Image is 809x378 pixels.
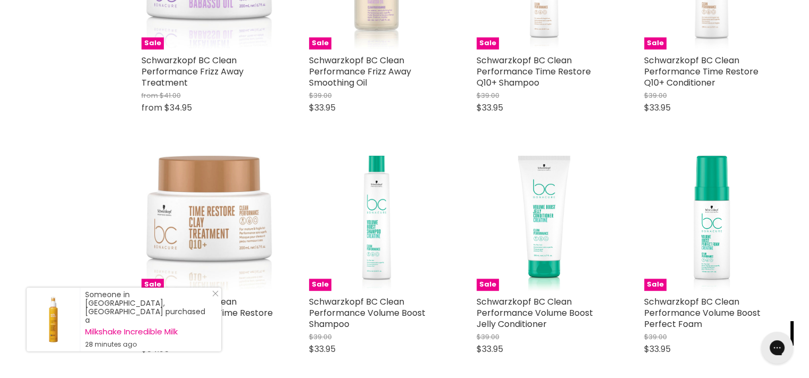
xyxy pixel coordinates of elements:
span: from [141,90,158,100]
a: Schwarzkopf BC Clean Performance Frizz Away Smoothing Oil [309,54,411,89]
span: Sale [477,279,499,291]
span: $39.00 [477,332,499,342]
span: Sale [477,37,499,49]
img: Schwarzkopf BC Clean Performance Volume Boost Perfect Foam [694,155,730,291]
span: $39.00 [477,90,499,100]
span: $39.00 [644,332,667,342]
a: Schwarzkopf BC Clean Performance Volume Boost Perfect Foam [644,296,761,330]
span: Sale [644,37,666,49]
a: Schwarzkopf BC Clean Performance Volume Boost Jelly Conditioner [477,296,593,330]
a: Close Notification [208,290,219,301]
span: Sale [141,279,164,291]
span: $33.95 [477,102,503,114]
small: 28 minutes ago [85,340,211,349]
a: Schwarzkopf BC Clean Performance Volume Boost Jelly ConditionerSale [477,155,612,291]
span: $33.95 [309,343,336,355]
span: $41.00 [160,90,181,100]
span: Sale [309,37,331,49]
a: Schwarzkopf BC Clean Performance Frizz Away Treatment [141,54,244,89]
a: Schwarzkopf BC Clean Performance Time Restore Q10+ Shampoo [477,54,591,89]
span: Sale [644,279,666,291]
span: from [141,102,162,114]
iframe: Gorgias live chat messenger [756,328,798,367]
img: Schwarzkopf BC Clean Performance Volume Boost Shampoo [362,155,391,291]
span: $39.00 [309,90,332,100]
span: $34.95 [164,102,192,114]
a: Milkshake Incredible Milk [85,327,211,336]
span: $33.95 [644,102,671,114]
img: Schwarzkopf BC Clean Performance Volume Boost Jelly Conditioner [518,155,570,291]
span: Sale [141,37,164,49]
span: $39.00 [644,90,667,100]
a: Schwarzkopf BC Clean Performance Q10 Time Restore Clay TreatmentSale [141,155,277,291]
span: $33.95 [644,343,671,355]
span: Sale [309,279,331,291]
span: $33.95 [309,102,336,114]
a: Schwarzkopf BC Clean Performance Volume Boost Perfect FoamSale [644,155,780,291]
span: $33.95 [477,343,503,355]
img: Schwarzkopf BC Clean Performance Q10 Time Restore Clay Treatment [146,155,272,291]
svg: Close Icon [212,290,219,297]
a: Schwarzkopf BC Clean Performance Volume Boost ShampooSale [309,155,445,291]
a: Visit product page [27,288,80,351]
div: Someone in [GEOGRAPHIC_DATA], [GEOGRAPHIC_DATA] purchased a [85,290,211,349]
a: Schwarzkopf BC Clean Performance Time Restore Q10+ Conditioner [644,54,758,89]
span: $39.00 [309,332,332,342]
a: Schwarzkopf BC Clean Performance Volume Boost Shampoo [309,296,426,330]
